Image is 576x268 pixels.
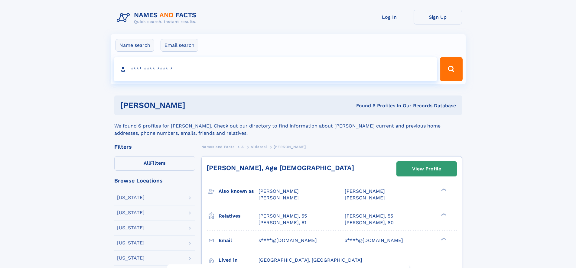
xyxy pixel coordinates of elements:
[219,255,259,265] h3: Lived in
[114,115,462,137] div: We found 6 profiles for [PERSON_NAME]. Check out our directory to find information about [PERSON_...
[271,102,456,109] div: Found 6 Profiles In Our Records Database
[117,210,145,215] div: [US_STATE]
[259,213,307,219] a: [PERSON_NAME], 55
[414,10,462,24] a: Sign Up
[241,143,244,150] a: A
[345,219,394,226] a: [PERSON_NAME], 80
[259,257,362,263] span: [GEOGRAPHIC_DATA], [GEOGRAPHIC_DATA]
[116,39,154,52] label: Name search
[114,178,195,183] div: Browse Locations
[117,256,145,260] div: [US_STATE]
[114,10,201,26] img: Logo Names and Facts
[251,145,267,149] span: Aldaresi
[259,195,299,201] span: [PERSON_NAME]
[114,156,195,171] label: Filters
[219,235,259,246] h3: Email
[345,188,385,194] span: [PERSON_NAME]
[241,145,244,149] span: A
[207,164,354,172] a: [PERSON_NAME], Age [DEMOGRAPHIC_DATA]
[201,143,235,150] a: Names and Facts
[117,241,145,245] div: [US_STATE]
[259,219,306,226] a: [PERSON_NAME], 61
[117,195,145,200] div: [US_STATE]
[144,160,150,166] span: All
[440,212,447,216] div: ❯
[251,143,267,150] a: Aldaresi
[259,188,299,194] span: [PERSON_NAME]
[365,10,414,24] a: Log In
[345,213,393,219] a: [PERSON_NAME], 55
[397,162,457,176] a: View Profile
[114,57,438,81] input: search input
[412,162,441,176] div: View Profile
[345,195,385,201] span: [PERSON_NAME]
[219,211,259,221] h3: Relatives
[120,102,271,109] h1: [PERSON_NAME]
[117,225,145,230] div: [US_STATE]
[219,186,259,196] h3: Also known as
[440,57,462,81] button: Search Button
[440,188,447,192] div: ❯
[114,144,195,150] div: Filters
[440,237,447,241] div: ❯
[161,39,198,52] label: Email search
[274,145,306,149] span: [PERSON_NAME]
